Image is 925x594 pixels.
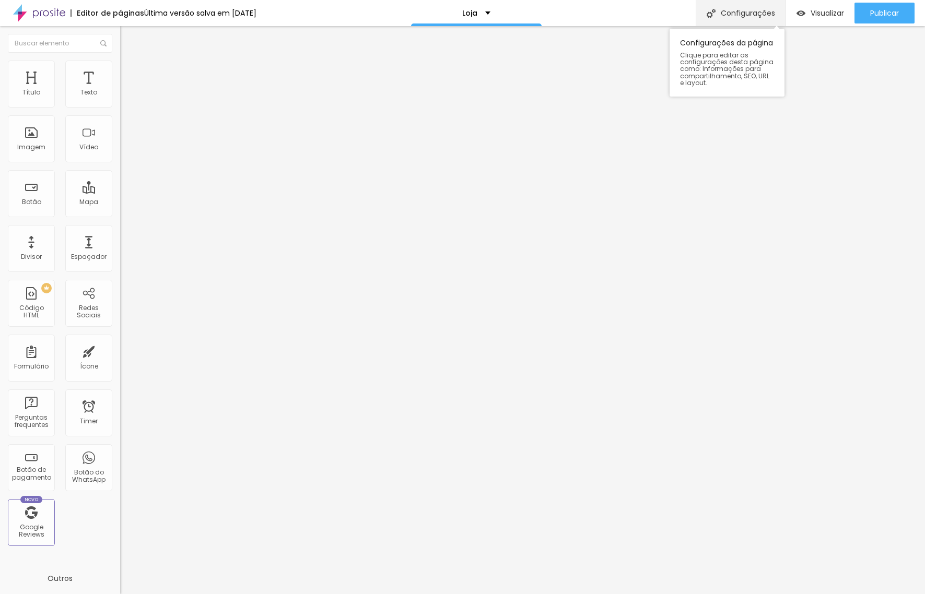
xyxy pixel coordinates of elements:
[71,9,144,17] div: Editor de páginas
[71,253,107,260] div: Espaçador
[21,253,42,260] div: Divisor
[797,9,805,18] img: view-1.svg
[870,9,899,17] span: Publicar
[811,9,844,17] span: Visualizar
[680,52,774,86] span: Clique para editar as configurações desta página como: Informações para compartilhamento, SEO, UR...
[22,89,40,96] div: Título
[17,144,45,151] div: Imagem
[80,363,98,370] div: Ícone
[10,414,52,429] div: Perguntas frequentes
[79,144,98,151] div: Vídeo
[8,34,112,53] input: Buscar elemento
[462,9,477,17] p: Loja
[79,198,98,206] div: Mapa
[100,40,107,46] img: Icone
[80,418,98,425] div: Timer
[22,198,41,206] div: Botão
[14,363,49,370] div: Formulário
[68,469,109,484] div: Botão do WhatsApp
[670,29,785,97] div: Configurações da página
[68,304,109,319] div: Redes Sociais
[80,89,97,96] div: Texto
[20,496,43,503] div: Novo
[786,3,854,23] button: Visualizar
[10,466,52,481] div: Botão de pagamento
[854,3,915,23] button: Publicar
[10,304,52,319] div: Código HTML
[707,9,716,18] img: Icone
[144,9,256,17] div: Última versão salva em [DATE]
[10,524,52,539] div: Google Reviews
